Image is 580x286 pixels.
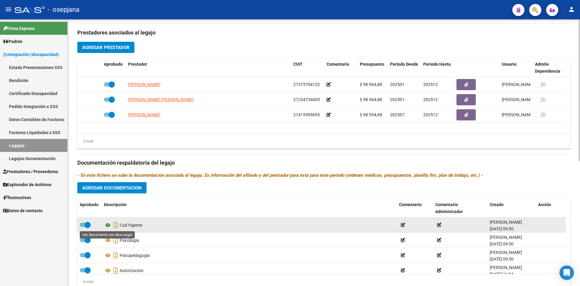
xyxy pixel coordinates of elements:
datatable-header-cell: CUIT [291,58,324,78]
span: 27415599655 [293,112,320,117]
datatable-header-cell: Creado [487,198,536,218]
span: Aprobado [80,202,98,207]
button: Agregar Documentacion [77,182,147,193]
span: Admite Dependencia [535,62,560,74]
span: $ 98.954,88 [360,112,382,117]
span: [PERSON_NAME] [490,265,522,270]
span: [PERSON_NAME] [490,235,522,240]
span: [PERSON_NAME] [490,220,522,225]
datatable-header-cell: Presupuesto [357,58,388,78]
datatable-header-cell: Aprobado [101,58,126,78]
div: Open Intercom Messenger [559,265,574,280]
div: Psicopedagogia [104,251,394,260]
span: [DATE] 11:54 [490,272,514,277]
span: Usuario [502,62,517,67]
span: Presupuesto [360,62,384,67]
span: [DATE] 09:50 [490,257,514,261]
datatable-header-cell: Periodo Hasta [421,58,454,78]
span: Prestador [128,62,147,67]
span: Acción [538,202,551,207]
span: Comentario [399,202,422,207]
span: 202501 [390,97,404,102]
datatable-header-cell: Periodo Desde [388,58,421,78]
div: 6 total [77,278,94,285]
div: Cud Vigente [104,220,394,230]
datatable-header-cell: Acción [536,198,566,218]
span: [DATE] 09:50 [490,226,514,231]
span: CUIT [293,62,303,67]
span: $ 98.964,88 [360,97,382,102]
span: [PERSON_NAME] [DATE] [502,82,549,87]
span: 27375704132 [293,82,320,87]
i: Descargar documento [112,235,120,245]
span: 202512 [423,97,438,102]
span: [PERSON_NAME] [490,250,522,255]
span: Integración (discapacidad) [3,51,59,58]
span: [PERSON_NAME] [DATE] [502,97,549,102]
h3: Documentación respaldatoria del legajo [77,159,570,167]
span: Creado [490,202,504,207]
span: 202512 [423,112,438,117]
div: 3 total [77,138,94,145]
span: - osepjana [48,3,79,16]
span: Descripción [104,202,127,207]
span: [PERSON_NAME] [DATE] [502,112,549,117]
span: [DATE] 09:50 [490,242,514,246]
datatable-header-cell: Descripción [101,198,397,218]
datatable-header-cell: Comentario [397,198,433,218]
span: Firma Express [3,25,34,32]
span: Instructivos [3,194,31,201]
span: Periodo Desde [390,62,418,67]
span: 202507 [390,112,404,117]
span: 202512 [423,82,438,87]
span: [PERSON_NAME] [128,82,160,87]
i: - En este fichero se sube la documentación asociada al legajo. Es información del afiliado y del ... [77,173,482,178]
span: Comentario [327,62,349,67]
span: Datos de contacto [3,207,43,214]
span: [PERSON_NAME] [PERSON_NAME] [128,97,194,102]
span: Explorador de Archivos [3,181,51,188]
datatable-header-cell: Prestador [126,58,291,78]
span: [PERSON_NAME] [128,112,160,117]
i: Descargar documento [112,220,120,230]
span: Prestadores / Proveedores [3,168,58,175]
span: $ 98.964,88 [360,82,382,87]
span: Comentario Administrador [435,202,463,214]
datatable-header-cell: Usuario [499,58,533,78]
span: Aprobado [104,62,123,67]
span: Agregar Prestador [82,45,130,50]
span: Periodo Hasta [423,62,451,67]
mat-icon: person [568,6,575,13]
span: 27234736855 [293,97,320,102]
div: Psicologia [104,235,394,245]
div: Autorizacion [104,266,394,275]
button: Agregar Prestador [77,42,134,53]
span: Agregar Documentacion [82,185,142,191]
h3: Prestadores asociados al legajo [77,28,570,37]
mat-icon: menu [5,6,12,13]
datatable-header-cell: Aprobado [77,198,101,218]
datatable-header-cell: Comentario Administrador [433,198,487,218]
datatable-header-cell: Admite Dependencia [533,58,566,78]
span: 202501 [390,82,404,87]
datatable-header-cell: Comentario [324,58,357,78]
span: Padrón [3,38,22,45]
i: Descargar documento [112,266,120,275]
i: Descargar documento [112,251,120,260]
